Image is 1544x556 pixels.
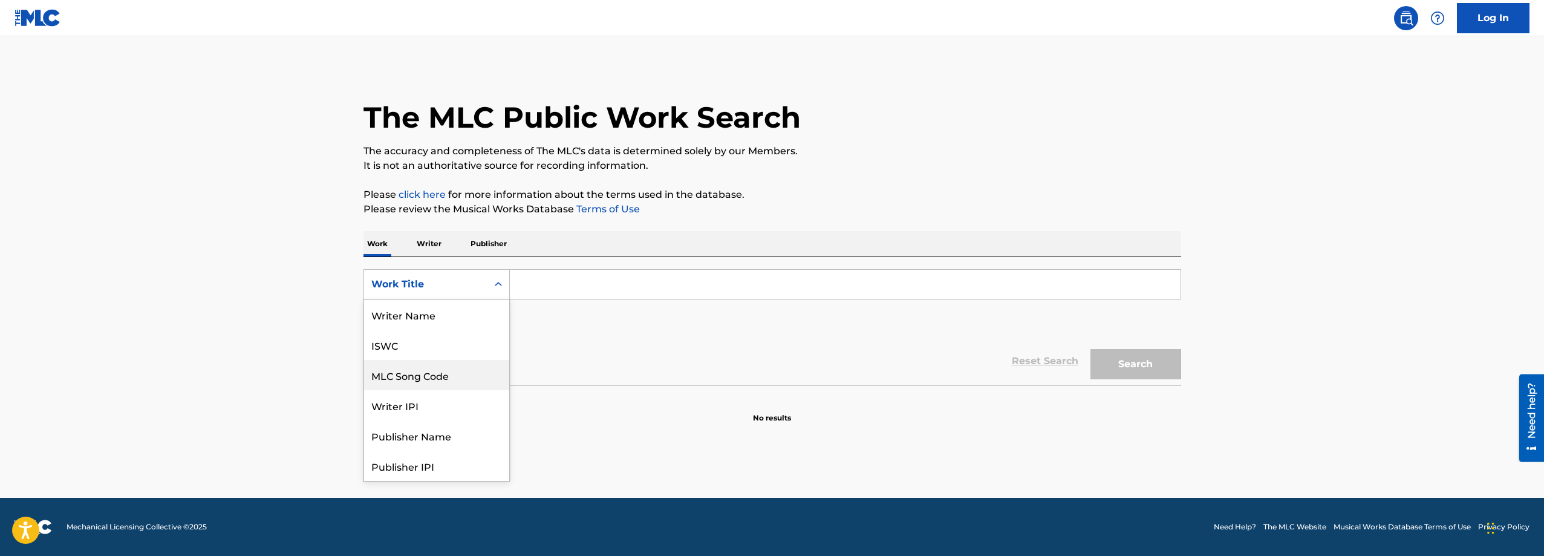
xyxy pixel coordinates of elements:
a: Need Help? [1214,522,1256,532]
img: help [1430,11,1445,25]
p: Writer [413,231,445,257]
h1: The MLC Public Work Search [363,99,801,136]
a: Public Search [1394,6,1418,30]
div: Need help? [13,8,30,64]
img: search [1399,11,1413,25]
p: Work [363,231,391,257]
a: The MLC Website [1263,522,1326,532]
a: Privacy Policy [1478,522,1529,532]
p: The accuracy and completeness of The MLC's data is determined solely by our Members. [363,144,1181,159]
div: Help [1425,6,1450,30]
div: MLC Song Code [364,360,509,390]
img: MLC Logo [15,9,61,27]
form: Search Form [363,269,1181,385]
img: logo [15,520,52,534]
p: Publisher [467,231,510,257]
div: Writer IPI [364,390,509,420]
p: No results [753,398,791,424]
p: Please review the Musical Works Database [363,202,1181,217]
div: Work Title [371,277,480,292]
span: Mechanical Licensing Collective © 2025 [67,522,207,532]
a: Terms of Use [574,203,640,215]
div: Publisher Name [364,420,509,451]
div: Writer Name [364,299,509,330]
div: ISWC [364,330,509,360]
div: Drag [1487,510,1494,546]
a: Log In [1457,3,1529,33]
a: click here [399,189,446,200]
p: Please for more information about the terms used in the database. [363,188,1181,202]
iframe: Resource Center [1510,374,1544,462]
p: It is not an authoritative source for recording information. [363,159,1181,173]
a: Musical Works Database Terms of Use [1334,522,1471,532]
div: Publisher IPI [364,451,509,481]
iframe: Chat Widget [1484,498,1544,556]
